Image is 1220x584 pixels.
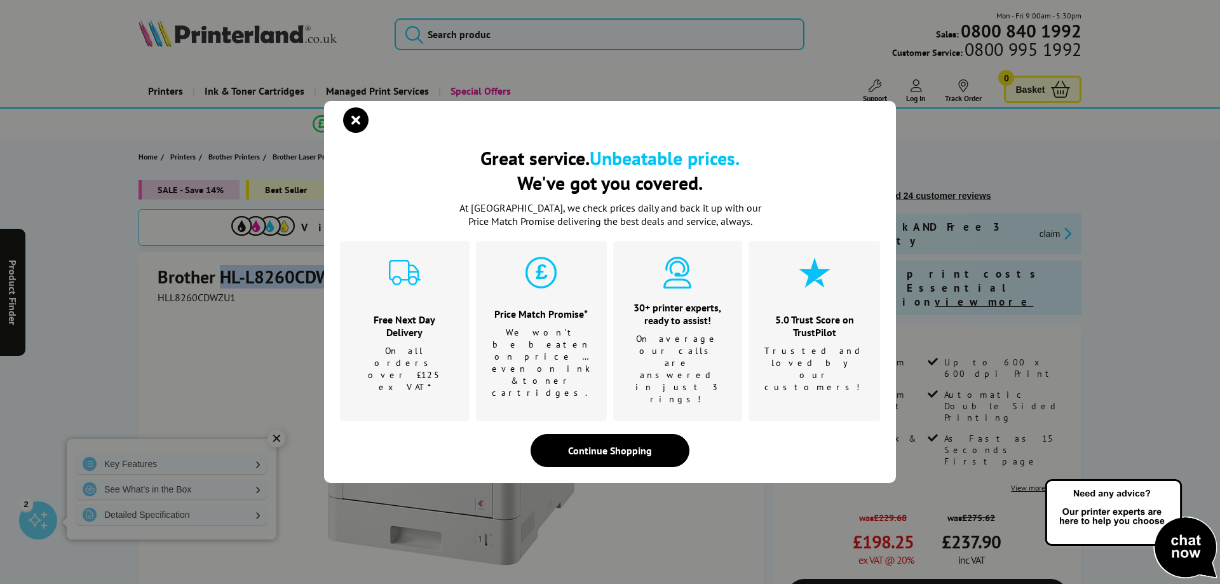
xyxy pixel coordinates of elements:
p: At [GEOGRAPHIC_DATA], we check prices daily and back it up with our Price Match Promise deliverin... [451,201,769,228]
h3: 30+ printer experts, ready to assist! [629,301,727,327]
button: close modal [346,111,365,130]
div: Continue Shopping [531,434,689,467]
p: On average our calls are answered in just 3 rings! [629,333,727,405]
h3: 5.0 Trust Score on TrustPilot [764,313,864,339]
h3: Free Next Day Delivery [356,313,454,339]
h2: Great service. We've got you covered. [340,146,880,195]
p: Trusted and loved by our customers! [764,345,864,393]
img: price-promise-cyan.svg [525,257,557,289]
p: We won't be beaten on price …even on ink & toner cartridges. [492,327,591,399]
img: expert-cyan.svg [661,257,693,289]
h3: Price Match Promise* [492,308,591,320]
p: On all orders over £125 ex VAT* [356,345,454,393]
img: star-cyan.svg [799,257,830,289]
b: Unbeatable prices. [590,146,740,170]
img: delivery-cyan.svg [389,257,421,289]
img: Open Live Chat window [1042,477,1220,581]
